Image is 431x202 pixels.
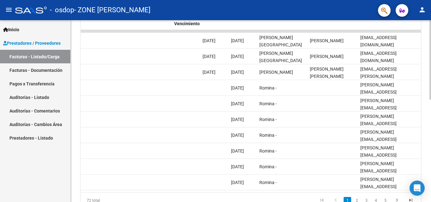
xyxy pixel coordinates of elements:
[3,26,19,33] span: Inicio
[410,181,425,196] div: Open Intercom Messenger
[172,10,200,38] datatable-header-cell: Fecha Vencimiento
[203,70,215,75] span: [DATE]
[93,10,172,38] datatable-header-cell: Comentario Obra Social
[310,54,344,59] span: [PERSON_NAME]
[259,180,277,185] span: Romina -
[50,3,74,17] span: - osdop
[231,101,244,106] span: [DATE]
[259,51,302,63] span: [PERSON_NAME][GEOGRAPHIC_DATA]
[360,145,397,165] span: [PERSON_NAME][EMAIL_ADDRESS][DOMAIN_NAME]
[259,35,302,47] span: [PERSON_NAME][GEOGRAPHIC_DATA]
[231,117,244,122] span: [DATE]
[228,10,257,38] datatable-header-cell: Creado
[259,85,277,90] span: Romina -
[360,98,397,118] span: [PERSON_NAME][EMAIL_ADDRESS][DOMAIN_NAME]
[231,148,244,153] span: [DATE]
[360,82,397,102] span: [PERSON_NAME][EMAIL_ADDRESS][DOMAIN_NAME]
[257,10,307,38] datatable-header-cell: Usuario
[259,117,277,122] span: Romina -
[418,6,426,14] mat-icon: person
[259,101,277,106] span: Romina -
[259,148,277,153] span: Romina -
[200,10,228,38] datatable-header-cell: Fecha Confimado
[360,35,397,47] span: [EMAIL_ADDRESS][DOMAIN_NAME]
[203,54,215,59] span: [DATE]
[259,70,293,75] span: [PERSON_NAME]
[231,133,244,138] span: [DATE]
[360,130,397,149] span: [PERSON_NAME][EMAIL_ADDRESS][DOMAIN_NAME]
[231,54,244,59] span: [DATE]
[231,85,244,90] span: [DATE]
[231,70,244,75] span: [DATE]
[259,133,277,138] span: Romina -
[360,114,397,133] span: [PERSON_NAME][EMAIL_ADDRESS][DOMAIN_NAME]
[3,40,61,47] span: Prestadores / Proveedores
[307,10,358,38] datatable-header-cell: Confirmado Por
[360,66,397,86] span: [EMAIL_ADDRESS][PERSON_NAME][DOMAIN_NAME]
[310,38,344,43] span: [PERSON_NAME]
[203,38,215,43] span: [DATE]
[360,177,397,196] span: [PERSON_NAME][EMAIL_ADDRESS][DOMAIN_NAME]
[231,180,244,185] span: [DATE]
[360,161,397,181] span: [PERSON_NAME][EMAIL_ADDRESS][DOMAIN_NAME]
[74,3,151,17] span: - ZONE [PERSON_NAME]
[5,6,13,14] mat-icon: menu
[360,51,397,63] span: [EMAIL_ADDRESS][DOMAIN_NAME]
[310,66,344,79] span: [PERSON_NAME] [PERSON_NAME]
[259,164,277,169] span: Romina -
[231,38,244,43] span: [DATE]
[231,164,244,169] span: [DATE]
[174,14,200,26] span: Fecha Vencimiento
[358,10,421,38] datatable-header-cell: Email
